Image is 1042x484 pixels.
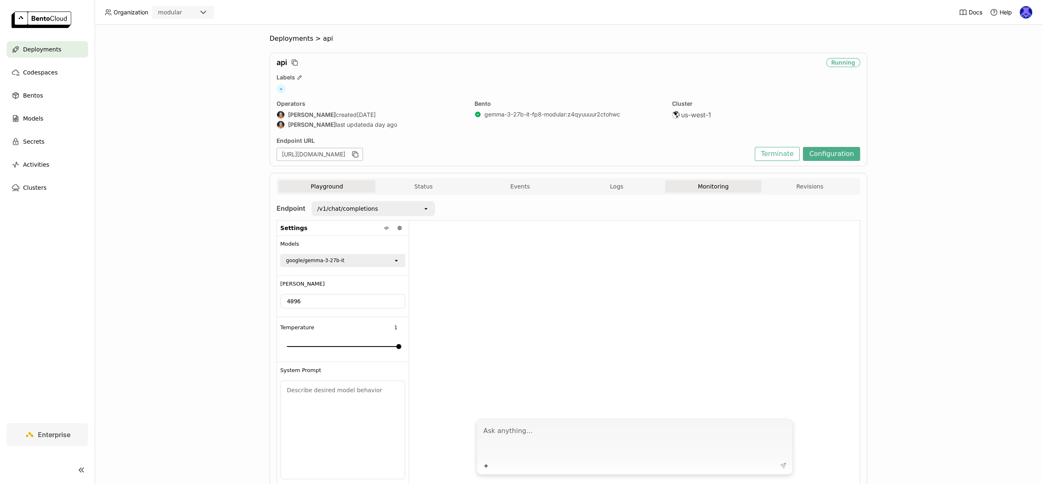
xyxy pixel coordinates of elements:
[386,323,405,333] input: Temperature
[610,183,623,190] span: Logs
[7,133,88,150] a: Secrets
[969,9,982,16] span: Docs
[279,180,375,193] button: Playground
[277,111,284,119] img: Sean Sheng
[277,137,751,144] div: Endpoint URL
[826,58,860,67] div: Running
[959,8,982,16] a: Docs
[288,111,336,119] strong: [PERSON_NAME]
[23,44,61,54] span: Deployments
[681,111,711,119] span: us-west-1
[280,367,321,374] span: System Prompt
[370,121,397,128] span: a day ago
[317,205,378,213] div: /v1/chat/completions
[393,257,400,264] svg: open
[7,423,88,446] a: Enterprise
[23,91,43,100] span: Bentos
[23,160,49,170] span: Activities
[423,205,429,212] svg: open
[755,147,800,161] button: Terminate
[313,35,323,43] span: >
[1000,9,1012,16] span: Help
[1020,6,1032,19] img: Newton Jain
[7,87,88,104] a: Bentos
[114,9,148,16] span: Organization
[280,324,314,331] span: Temperature
[483,463,489,469] svg: Plus
[672,100,860,107] div: Cluster
[277,100,465,107] div: Operators
[277,111,465,119] div: created
[7,41,88,58] a: Deployments
[12,12,71,28] img: logo
[277,221,409,236] div: Settings
[990,8,1012,16] div: Help
[7,179,88,196] a: Clusters
[277,121,465,129] div: last updated
[270,35,313,43] span: Deployments
[277,121,284,128] img: Sean Sheng
[323,35,333,43] span: api
[803,147,860,161] button: Configuration
[277,74,860,81] div: Labels
[280,281,325,287] span: [PERSON_NAME]
[277,58,287,67] span: api
[23,67,58,77] span: Codespaces
[277,204,305,212] strong: Endpoint
[7,64,88,81] a: Codespaces
[23,183,47,193] span: Clusters
[23,137,44,147] span: Secrets
[474,100,663,107] div: Bento
[280,241,299,247] span: Models
[277,84,286,93] span: +
[7,156,88,173] a: Activities
[7,110,88,127] a: Models
[379,205,379,213] input: Selected /v1/chat/completions.
[288,121,336,128] strong: [PERSON_NAME]
[484,111,620,118] a: gemma-3-27b-it-fp8-modular:z4qyuuuur2ctohwc
[38,430,70,439] span: Enterprise
[23,114,43,123] span: Models
[158,8,182,16] div: modular
[472,180,568,193] button: Events
[665,180,762,193] button: Monitoring
[761,180,858,193] button: Revisions
[286,256,344,265] div: google/gemma-3-27b-it
[375,180,472,193] button: Status
[277,148,363,161] div: [URL][DOMAIN_NAME]
[357,111,376,119] span: [DATE]
[270,35,867,43] nav: Breadcrumbs navigation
